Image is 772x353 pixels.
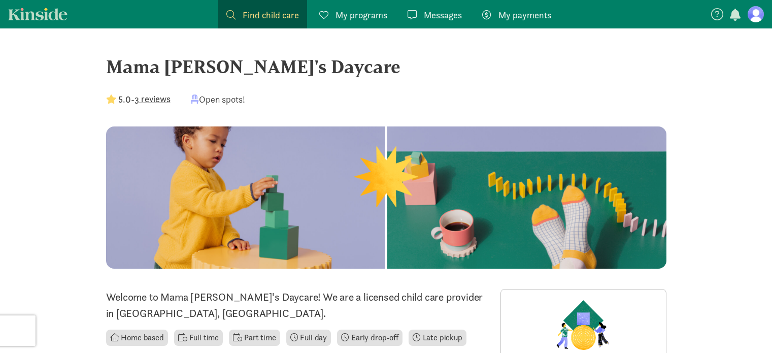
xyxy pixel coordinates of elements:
[337,330,402,346] li: Early drop-off
[191,92,245,106] div: Open spots!
[135,92,171,106] button: 3 reviews
[286,330,331,346] li: Full day
[554,298,613,352] img: Provider logo
[424,8,462,22] span: Messages
[106,330,168,346] li: Home based
[106,53,666,80] div: Mama [PERSON_NAME]'s Daycare
[243,8,299,22] span: Find child care
[335,8,387,22] span: My programs
[106,92,171,106] div: -
[174,330,223,346] li: Full time
[409,330,466,346] li: Late pickup
[229,330,280,346] li: Part time
[498,8,551,22] span: My payments
[106,289,488,322] p: Welcome to Mama [PERSON_NAME]'s Daycare! We are a licensed child care provider in [GEOGRAPHIC_DAT...
[118,93,131,105] strong: 5.0
[8,8,68,20] a: Kinside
